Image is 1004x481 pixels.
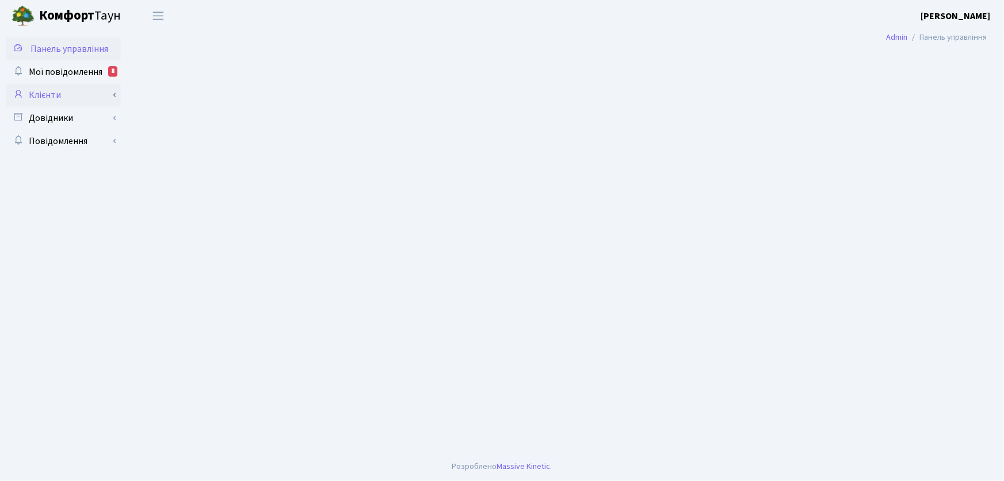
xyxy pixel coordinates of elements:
nav: breadcrumb [869,25,1004,50]
a: Довідники [6,107,121,130]
a: Повідомлення [6,130,121,153]
b: [PERSON_NAME] [921,10,990,22]
a: Клієнти [6,84,121,107]
b: Комфорт [39,6,94,25]
button: Переключити навігацію [144,6,173,25]
span: Таун [39,6,121,26]
a: Massive Kinetic [497,460,551,472]
span: Панель управління [30,43,108,55]
div: Розроблено . [452,460,552,473]
a: Admin [886,31,907,43]
li: Панель управління [907,31,987,44]
img: logo.png [12,5,35,28]
a: Панель управління [6,37,121,60]
a: [PERSON_NAME] [921,9,990,23]
span: Мої повідомлення [29,66,102,78]
div: 8 [108,66,117,77]
a: Мої повідомлення8 [6,60,121,84]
